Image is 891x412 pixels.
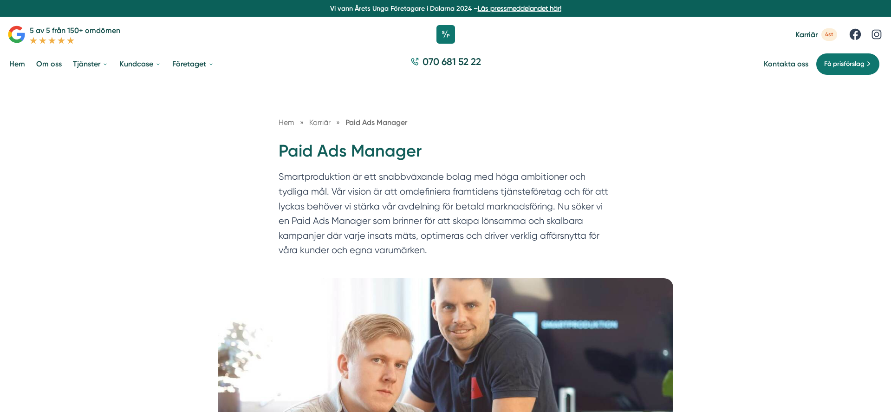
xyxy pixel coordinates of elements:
a: Företaget [170,52,216,76]
a: 070 681 52 22 [407,55,485,73]
a: Karriär [309,118,332,127]
a: Karriär 4st [795,28,837,41]
span: Karriär [309,118,331,127]
h1: Paid Ads Manager [279,140,613,170]
a: Paid Ads Manager [345,118,407,127]
span: » [336,117,340,128]
a: Om oss [34,52,64,76]
a: Få prisförslag [816,53,880,75]
p: 5 av 5 från 150+ omdömen [30,25,120,36]
a: Kontakta oss [764,59,808,68]
span: Karriär [795,30,818,39]
nav: Breadcrumb [279,117,613,128]
p: Vi vann Årets Unga Företagare i Dalarna 2024 – [4,4,887,13]
a: Hem [7,52,27,76]
span: 4st [821,28,837,41]
span: » [300,117,304,128]
a: Hem [279,118,294,127]
a: Läs pressmeddelandet här! [478,5,561,12]
p: Smartproduktion är ett snabbväxande bolag med höga ambitioner och tydliga mål. Vår vision är att ... [279,170,613,262]
a: Kundcase [117,52,163,76]
a: Tjänster [71,52,110,76]
span: Få prisförslag [824,59,865,69]
span: 070 681 52 22 [423,55,481,68]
